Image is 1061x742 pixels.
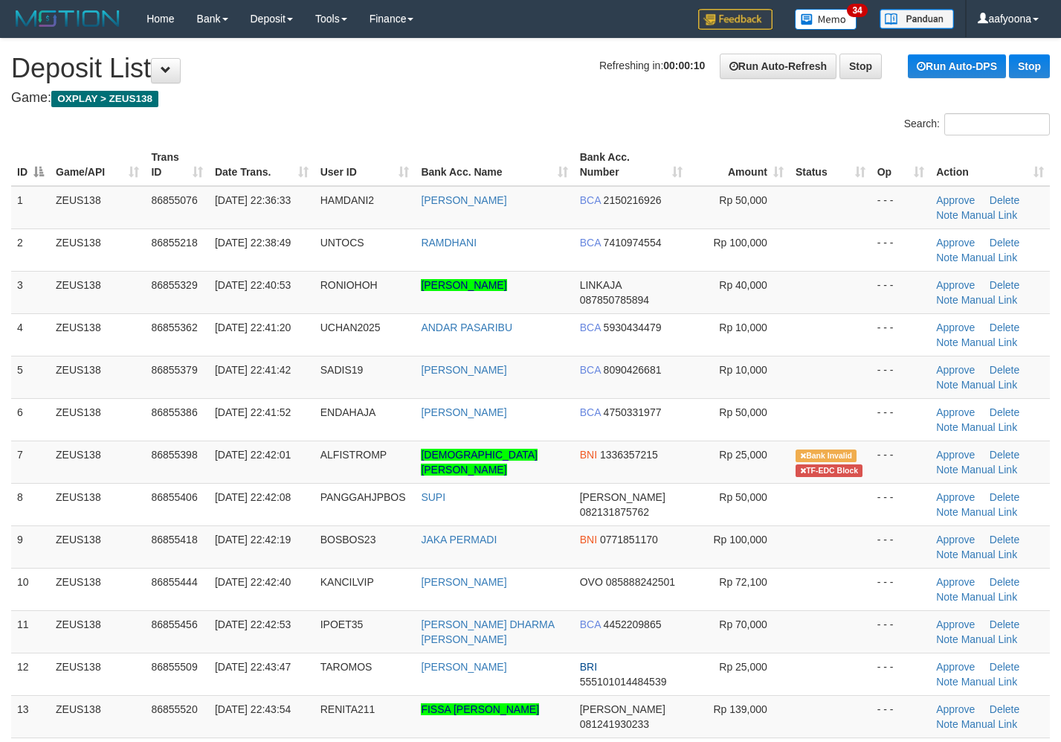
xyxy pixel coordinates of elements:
[1009,54,1050,78] a: Stop
[580,618,601,630] span: BCA
[936,449,975,461] a: Approve
[936,618,975,630] a: Approve
[320,661,373,673] span: TAROMOS
[719,661,767,673] span: Rp 25,000
[11,271,50,313] td: 3
[50,356,145,398] td: ZEUS138
[151,322,197,333] span: 86855362
[713,703,767,715] span: Rp 139,000
[11,568,50,610] td: 10
[151,406,197,418] span: 86855386
[421,406,506,418] a: [PERSON_NAME]
[11,610,50,653] td: 11
[50,695,145,738] td: ZEUS138
[990,364,1019,376] a: Delete
[50,228,145,271] td: ZEUS138
[936,209,958,221] a: Note
[936,491,975,503] a: Approve
[50,186,145,229] td: ZEUS138
[421,194,506,206] a: [PERSON_NAME]
[580,506,649,518] span: Copy 082131875762 to clipboard
[663,60,705,71] strong: 00:00:10
[936,576,975,588] a: Approve
[580,364,601,376] span: BCA
[936,506,958,518] a: Note
[415,144,573,186] th: Bank Acc. Name: activate to sort column ascending
[795,9,857,30] img: Button%20Memo.svg
[944,113,1050,135] input: Search:
[606,576,675,588] span: Copy 085888242501 to clipboard
[215,618,291,630] span: [DATE] 22:42:53
[50,568,145,610] td: ZEUS138
[50,441,145,483] td: ZEUS138
[421,661,506,673] a: [PERSON_NAME]
[961,718,1018,730] a: Manual Link
[604,364,662,376] span: Copy 8090426681 to clipboard
[871,144,931,186] th: Op: activate to sort column ascending
[151,618,197,630] span: 86855456
[936,406,975,418] a: Approve
[215,703,291,715] span: [DATE] 22:43:54
[151,237,197,249] span: 86855218
[936,633,958,645] a: Note
[990,406,1019,418] a: Delete
[904,113,1050,135] label: Search:
[320,406,376,418] span: ENDAHAJA
[320,491,406,503] span: PANGGAHJPBOS
[936,322,975,333] a: Approve
[580,237,601,249] span: BCA
[713,237,767,249] span: Rp 100,000
[961,633,1018,645] a: Manual Link
[990,194,1019,206] a: Delete
[720,54,836,79] a: Run Auto-Refresh
[990,449,1019,461] a: Delete
[604,618,662,630] span: Copy 4452209865 to clipboard
[936,194,975,206] a: Approve
[719,279,767,291] span: Rp 40,000
[215,364,291,376] span: [DATE] 22:41:42
[990,576,1019,588] a: Delete
[796,464,863,477] span: Transfer EDC blocked
[936,548,958,560] a: Note
[604,194,662,206] span: Copy 2150216926 to clipboard
[580,322,601,333] span: BCA
[961,421,1018,433] a: Manual Link
[11,91,1050,106] h4: Game:
[151,491,197,503] span: 86855406
[11,398,50,441] td: 6
[871,441,931,483] td: - - -
[421,237,477,249] a: RAMDHANI
[215,322,291,333] span: [DATE] 22:41:20
[719,194,767,206] span: Rp 50,000
[871,356,931,398] td: - - -
[936,336,958,348] a: Note
[796,450,857,462] span: Bank is not match
[315,144,416,186] th: User ID: activate to sort column ascending
[790,144,871,186] th: Status: activate to sort column ascending
[961,252,1018,263] a: Manual Link
[320,237,364,249] span: UNTOCS
[320,194,374,206] span: HAMDANI2
[580,294,649,306] span: Copy 087850785894 to clipboard
[719,364,767,376] span: Rp 10,000
[871,610,931,653] td: - - -
[604,406,662,418] span: Copy 4750331977 to clipboard
[990,237,1019,249] a: Delete
[421,534,497,546] a: JAKA PERMADI
[421,703,539,715] a: FISSA [PERSON_NAME]
[151,661,197,673] span: 86855509
[215,406,291,418] span: [DATE] 22:41:52
[320,534,376,546] span: BOSBOS23
[990,279,1019,291] a: Delete
[871,653,931,695] td: - - -
[11,313,50,356] td: 4
[871,483,931,525] td: - - -
[11,653,50,695] td: 12
[961,379,1018,391] a: Manual Link
[839,54,882,79] a: Stop
[961,591,1018,603] a: Manual Link
[880,9,954,29] img: panduan.png
[580,406,601,418] span: BCA
[151,703,197,715] span: 86855520
[320,703,375,715] span: RENITA211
